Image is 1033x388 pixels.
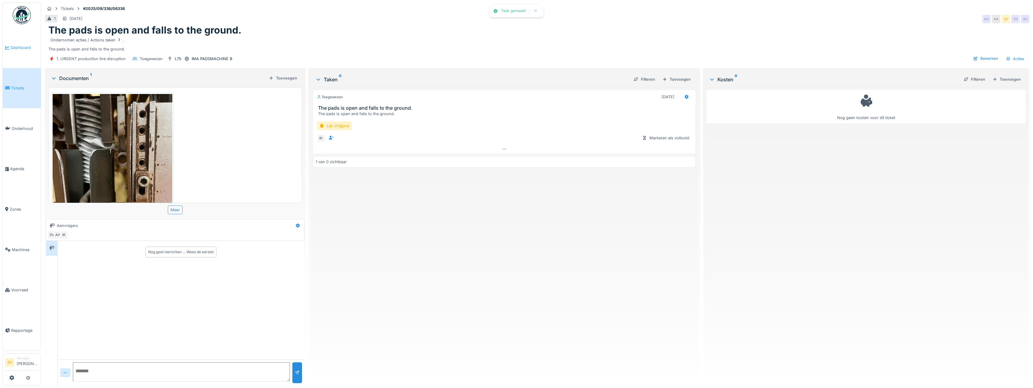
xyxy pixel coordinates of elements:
div: 1 [54,16,56,21]
li: [PERSON_NAME] [17,356,38,369]
div: SV [1021,15,1029,23]
sup: 1 [90,75,92,82]
div: [DATE] [661,94,674,100]
div: AA [54,231,62,239]
div: Toevoegen [660,75,693,83]
div: AA [982,15,991,23]
div: Aanvragers [57,223,78,228]
div: AA [992,15,1000,23]
a: Voorraad [3,270,41,310]
a: Zones [3,189,41,230]
div: IMA PADSMACHINE B [192,56,232,62]
img: fyx9ysm0fj9s49s8wt7y3ldloat4 [53,94,172,254]
div: Manager [17,356,38,361]
div: The pads is open and falls to the ground. [318,111,693,117]
div: Toegewezen [140,56,163,62]
div: SV [1002,15,1010,23]
div: 1. URGENT production line disruption [57,56,126,62]
div: Nog geen berichten … Wees de eerste! [148,249,214,255]
span: Machines [12,247,38,253]
a: Agenda [3,149,41,189]
div: Kosten [709,76,959,83]
div: Acties [1003,54,1027,63]
div: L75 [175,56,181,62]
div: IK [60,231,68,239]
div: Taak gemaakt [501,8,526,14]
div: Filteren [631,75,658,83]
span: Onderhoud [12,126,38,131]
span: Rapportage [11,328,38,333]
div: Meer [168,205,183,214]
img: Badge_color-CXgf-gQk.svg [13,6,31,24]
div: Nog geen kosten voor dit ticket [710,92,1022,121]
a: Onderhoud [3,108,41,149]
div: The pads is open and falls to the ground. [48,36,1026,52]
span: Tickets [11,85,38,91]
span: Zones [10,206,38,212]
div: Toegewezen [317,95,343,100]
div: Lijn Vrijgave [317,121,352,130]
h1: The pads is open and falls to the ground. [48,24,242,36]
a: Machines [3,229,41,270]
sup: 0 [735,76,737,83]
a: SV Manager[PERSON_NAME] [5,356,38,370]
a: Dashboard [3,27,41,68]
div: Tickets [61,6,74,11]
div: Documenten [51,75,266,82]
div: Filteren [961,75,988,83]
sup: 0 [339,76,342,83]
div: Bewerken [971,54,1001,63]
span: Voorraad [11,287,38,293]
div: SV [1011,15,1020,23]
div: Markeren als voltooid [640,134,692,142]
strong: #2025/09/336/06336 [81,6,127,11]
a: Tickets [3,68,41,108]
h3: The pads is open and falls to the ground. [318,105,693,111]
li: SV [5,358,14,367]
div: IK [317,134,325,142]
div: Taken [315,76,629,83]
div: Ondernomen acties / Actions taken . [50,37,124,43]
span: Dashboard [11,45,38,50]
div: [DATE] [70,16,83,21]
span: Agenda [10,166,38,172]
div: Toevoegen [990,75,1023,83]
div: 1 van 0 zichtbaar [316,159,347,165]
div: Toevoegen [266,74,300,82]
a: Rapportage [3,310,41,351]
div: SV [47,231,56,239]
